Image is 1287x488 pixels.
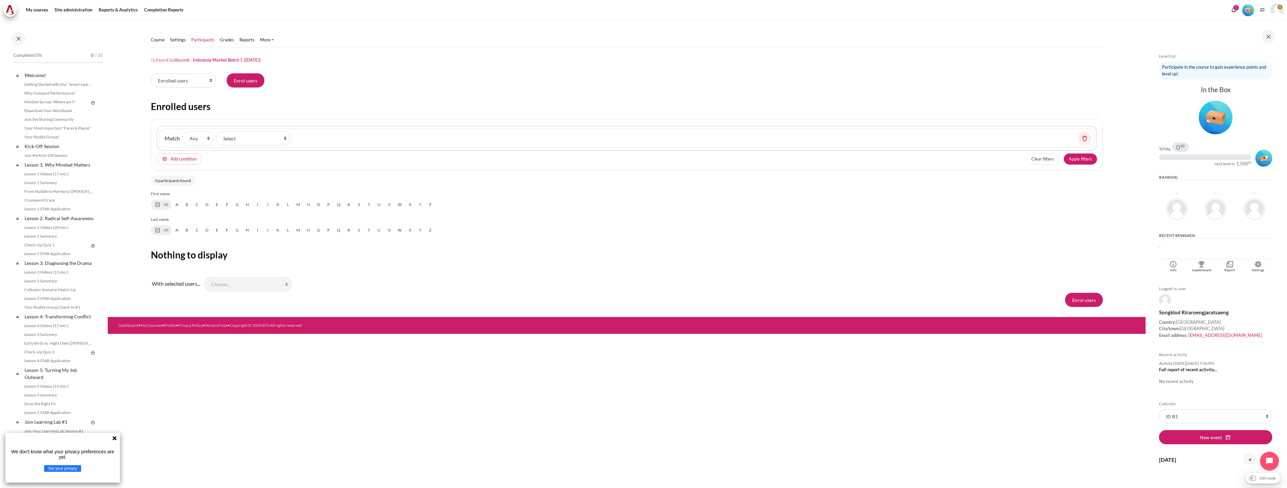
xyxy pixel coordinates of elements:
span: City/town: [1159,326,1180,331]
a: Why Outward Performance? [22,89,96,97]
a: Lesson 3 STAR Application [22,294,96,303]
a: R [344,200,354,210]
a: V [384,200,394,210]
a: A [172,200,182,210]
section: Content [108,20,1146,317]
div: - [1176,191,1178,196]
a: N [303,200,313,210]
a: Leaderboard [1187,259,1216,273]
a: Lesson 5: Turning My Job Outward [24,365,96,382]
p: 0 participants found [151,176,196,185]
h1: Outward GoBeyond - Indonesia Market Batch 1 ([DATE]) [151,57,261,63]
a: Kick-Off Session [24,142,96,151]
a: F [222,200,232,210]
img: Level #2 [1255,150,1272,167]
span: Completed 0% [13,52,42,59]
a: Y [415,200,425,210]
a: Reports & Analytics [96,3,140,17]
a: All [151,200,172,210]
span: 1,500 [1236,161,1248,166]
span: Collapse [14,370,21,377]
span: 0 [1176,144,1180,150]
a: U [374,225,384,235]
button: New event [1159,430,1272,444]
a: K [273,225,283,235]
a: Join the Kick-Off Session [22,151,96,160]
a: O [313,200,324,210]
a: S [354,225,364,235]
a: Report [1216,259,1244,273]
a: Lesson 4 Summary [22,330,96,339]
a: Check-Up Quiz 2 [22,348,89,356]
div: [GEOGRAPHIC_DATA] [1159,325,1272,332]
span: Collapse [14,143,21,150]
label: With selected users... [151,280,201,287]
img: Level #1 [1242,4,1254,16]
a: W [394,225,405,235]
a: Early Birds vs. Night Owls ([PERSON_NAME]'s Story) [22,339,96,347]
span: New event [1200,434,1222,441]
a: X [405,225,415,235]
a: D [202,200,212,210]
a: Y [415,225,425,235]
a: Lesson 1 Videos (17 min.) [22,170,96,178]
a: C [192,225,202,235]
a: Crossword Craze [22,196,96,204]
a: Site administration [52,3,95,17]
h5: First name [151,191,1103,197]
a: Lesson 5 Videos (15 min.) [22,382,96,390]
h5: Level Up! [1159,54,1272,59]
a: X [405,200,415,210]
a: Settings [1244,259,1272,273]
div: Activity [DATE][DATE] 7:56 PM [1159,360,1272,367]
a: Your Buddy Group! [22,133,96,141]
div: In the Box [1159,85,1272,94]
div: Report [1217,268,1242,273]
a: I [253,225,263,235]
a: B [182,225,192,235]
a: Lesson 1: Why Mindset Matters [24,160,96,169]
a: Lesson 2 Videos (20 min.) [22,223,96,232]
div: Show notification window with 2 new notifications [1229,5,1239,15]
a: L [283,200,293,210]
div: Leaderboard [1189,268,1214,273]
a: Grades [220,37,234,43]
a: Q [334,200,344,210]
a: Check-Up Quiz 1 [22,241,89,249]
a: I [253,200,263,210]
a: Lesson 3: Diagnosing the Drama [24,258,96,268]
a: Lesson 1 STAR Application [22,205,96,213]
input: Enrol users [1065,293,1103,307]
p: No recent activity [1159,378,1272,385]
a: Settings [170,37,186,43]
a: Dashboard [119,323,138,328]
h2: Enrolled users [151,100,1103,112]
a: J [263,225,273,235]
span: xp [1248,161,1251,163]
div: 2 [1233,5,1239,10]
a: O [313,225,324,235]
img: Architeck [5,5,15,15]
p: We don't know what your privacy preferences are yet. [8,449,117,460]
a: Z [425,225,435,235]
div: Settings [1246,268,1270,273]
a: E [212,200,222,210]
span: Collapse [14,419,21,425]
a: Completion Reports [142,3,186,17]
a: Lesson 2: Radical Self-Awareness [24,214,96,223]
a: Architeck Architeck [3,3,20,17]
a: Info [1159,259,1187,273]
a: Copyright © 2024 BTS All rights reserved [230,323,302,328]
a: All [151,225,172,235]
a: M [293,200,303,210]
a: B [182,200,192,210]
a: Welcome! [24,71,96,80]
a: My courses [24,3,51,17]
a: Q [334,225,344,235]
a: Lesson 5 Summary [22,391,96,399]
div: - [1215,191,1217,196]
a: Terms of Use [205,323,227,328]
a: Getting Started with Our 'Smart-Learning' Platform [22,80,96,89]
a: Full report of recent activity... [1159,367,1217,372]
